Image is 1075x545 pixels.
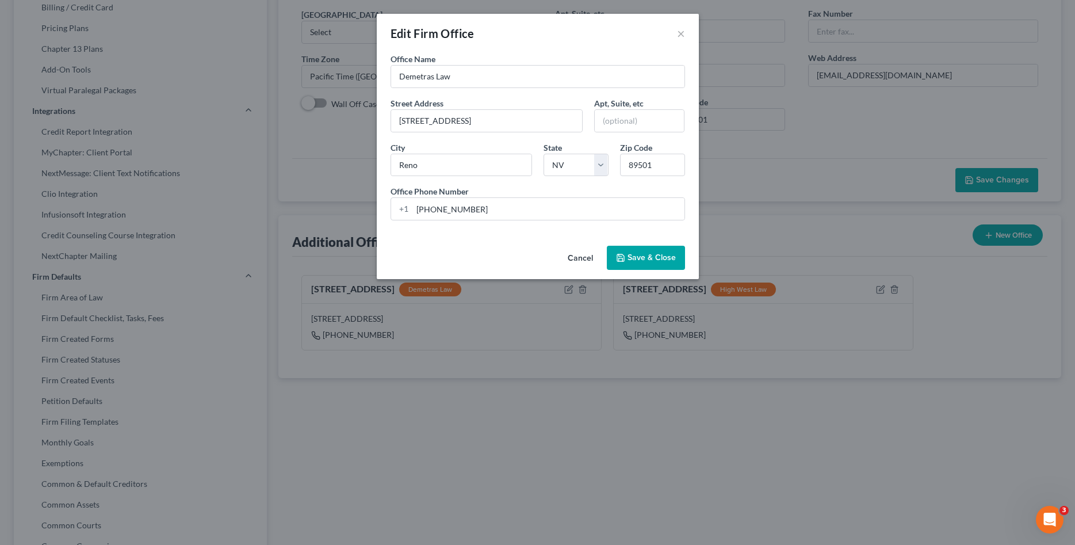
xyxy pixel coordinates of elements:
button: Cancel [558,247,602,270]
span: State [544,143,562,153]
span: Office Name [391,54,435,64]
input: (optional) [595,110,684,132]
span: 3 [1059,506,1069,515]
input: Enter city... [391,154,531,176]
span: Zip Code [620,143,652,153]
button: Save & Close [607,246,685,270]
span: Street Address [391,98,443,108]
div: +1 [391,198,412,220]
input: ###-###-#### [412,198,684,220]
input: Enter street address... [391,110,583,132]
label: Office Phone Number [391,185,469,197]
label: Apt, Suite, etc [594,97,644,109]
iframe: Intercom live chat [1036,506,1063,533]
input: Enter office name... [391,66,684,87]
div: Edit Firm Office [391,25,475,41]
button: × [677,26,685,40]
span: City [391,143,405,153]
input: XXXXX [620,154,685,177]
